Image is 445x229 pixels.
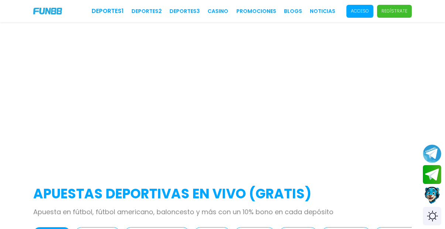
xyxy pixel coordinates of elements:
a: NOTICIAS [310,7,335,15]
a: Promociones [236,7,276,15]
button: Contact customer service [423,186,441,205]
button: Join telegram [423,165,441,184]
a: Deportes3 [170,7,200,15]
button: Join telegram channel [423,144,441,163]
h2: APUESTAS DEPORTIVAS EN VIVO (gratis) [33,184,412,204]
a: Deportes1 [92,7,124,16]
p: Apuesta en fútbol, fútbol americano, baloncesto y más con un 10% bono en cada depósito [33,207,412,217]
a: CASINO [208,7,228,15]
a: BLOGS [284,7,302,15]
p: Acceso [351,8,369,14]
div: Switch theme [423,207,441,225]
a: Deportes2 [131,7,162,15]
img: Company Logo [33,8,62,14]
p: Regístrate [381,8,407,14]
